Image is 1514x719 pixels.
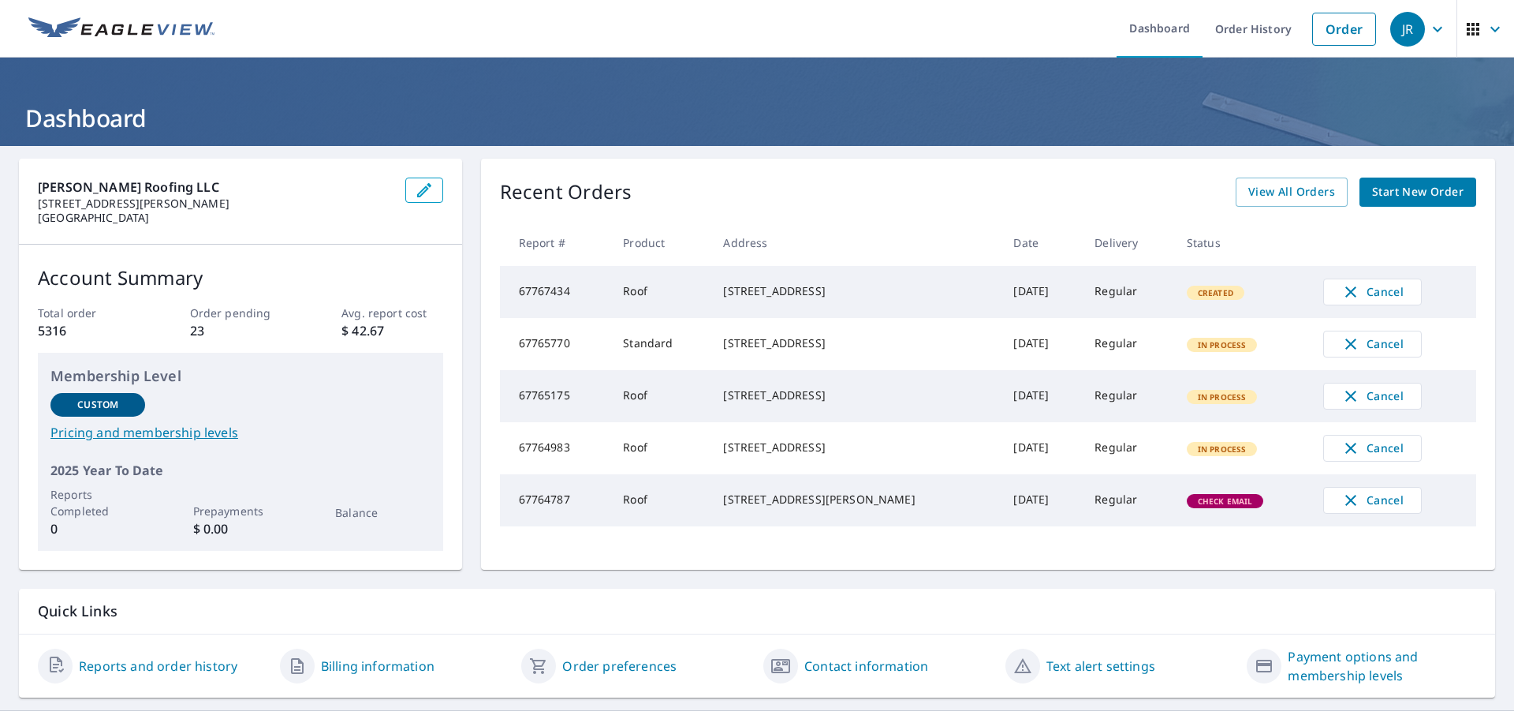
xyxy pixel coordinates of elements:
[723,283,988,299] div: [STREET_ADDRESS]
[193,519,288,538] p: $ 0.00
[1323,331,1422,358] button: Cancel
[500,219,611,266] th: Report #
[50,486,145,519] p: Reports Completed
[1001,474,1082,526] td: [DATE]
[500,318,611,370] td: 67765770
[1001,318,1082,370] td: [DATE]
[610,422,710,474] td: Roof
[1188,496,1262,507] span: Check Email
[562,657,677,676] a: Order preferences
[79,657,237,676] a: Reports and order history
[804,657,928,676] a: Contact information
[500,370,611,422] td: 67765175
[38,264,443,292] p: Account Summary
[1082,219,1174,266] th: Delivery
[190,305,291,321] p: Order pending
[77,398,118,412] p: Custom
[1323,279,1422,305] button: Cancel
[1248,182,1335,202] span: View All Orders
[38,197,393,211] p: [STREET_ADDRESS][PERSON_NAME]
[723,388,988,403] div: [STREET_ADDRESS]
[610,370,710,422] td: Roof
[321,657,434,676] a: Billing information
[1323,487,1422,514] button: Cancel
[1340,387,1405,406] span: Cancel
[50,519,145,538] p: 0
[610,219,710,266] th: Product
[1236,178,1348,207] a: View All Orders
[1188,287,1243,298] span: Created
[1340,283,1405,301] span: Cancel
[1312,13,1376,46] a: Order
[1001,266,1082,318] td: [DATE]
[341,305,442,321] p: Avg. report cost
[28,17,214,41] img: EV Logo
[19,102,1495,134] h1: Dashboard
[1188,339,1256,350] span: In Process
[723,335,988,351] div: [STREET_ADDRESS]
[38,178,393,197] p: [PERSON_NAME] Roofing LLC
[500,178,632,207] p: Recent Orders
[1001,370,1082,422] td: [DATE]
[1390,12,1425,47] div: JR
[1046,657,1155,676] a: Text alert settings
[710,219,1001,266] th: Address
[500,266,611,318] td: 67767434
[50,365,431,387] p: Membership Level
[610,474,710,526] td: Roof
[610,318,710,370] td: Standard
[38,211,393,225] p: [GEOGRAPHIC_DATA]
[500,474,611,526] td: 67764787
[38,305,139,321] p: Total order
[723,440,988,455] div: [STREET_ADDRESS]
[1082,318,1174,370] td: Regular
[1082,474,1174,526] td: Regular
[38,601,1476,621] p: Quick Links
[1323,383,1422,410] button: Cancel
[1340,491,1405,510] span: Cancel
[500,422,611,474] td: 67764983
[38,321,139,340] p: 5316
[1340,335,1405,354] span: Cancel
[1340,439,1405,458] span: Cancel
[1082,370,1174,422] td: Regular
[1001,422,1082,474] td: [DATE]
[1174,219,1311,266] th: Status
[1359,178,1476,207] a: Start New Order
[1372,182,1464,202] span: Start New Order
[1288,647,1476,685] a: Payment options and membership levels
[1082,422,1174,474] td: Regular
[50,461,431,480] p: 2025 Year To Date
[341,321,442,340] p: $ 42.67
[190,321,291,340] p: 23
[610,266,710,318] td: Roof
[723,492,988,507] div: [STREET_ADDRESS][PERSON_NAME]
[50,423,431,442] a: Pricing and membership levels
[193,503,288,519] p: Prepayments
[1323,435,1422,462] button: Cancel
[1188,444,1256,455] span: In Process
[335,504,430,521] p: Balance
[1188,391,1256,403] span: In Process
[1001,219,1082,266] th: Date
[1082,266,1174,318] td: Regular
